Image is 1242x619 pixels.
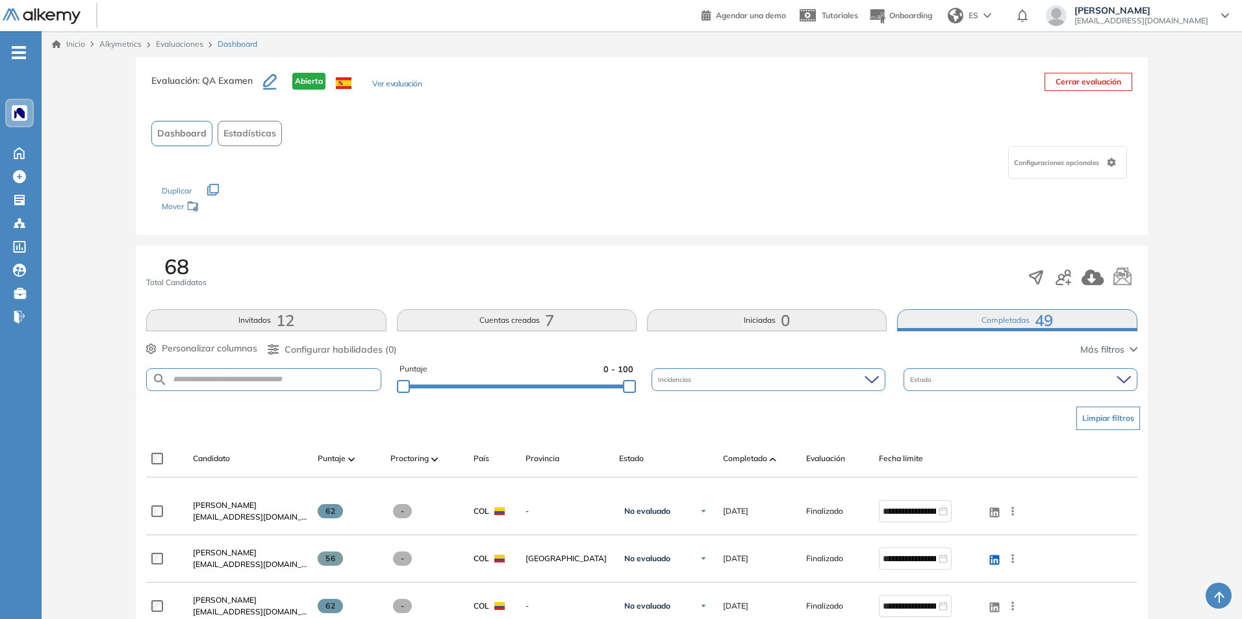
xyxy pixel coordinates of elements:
[658,375,694,385] span: Incidencias
[723,505,748,517] span: [DATE]
[1080,343,1137,357] button: Más filtros
[723,453,767,464] span: Completado
[474,600,489,612] span: COL
[218,121,282,146] button: Estadísticas
[624,506,670,516] span: No evaluado
[1076,407,1140,430] button: Limpiar filtros
[897,309,1137,331] button: Completadas49
[700,507,707,515] img: Ícono de flecha
[146,342,257,355] button: Personalizar columnas
[162,196,292,220] div: Mover
[700,555,707,562] img: Ícono de flecha
[348,457,355,461] img: [missing "en.ARROW_ALT" translation]
[806,505,843,517] span: Finalizado
[162,186,192,196] span: Duplicar
[1074,16,1208,26] span: [EMAIL_ADDRESS][DOMAIN_NAME]
[879,453,923,464] span: Fecha límite
[948,8,963,23] img: world
[723,553,748,564] span: [DATE]
[1177,557,1242,619] div: Widget de chat
[526,453,559,464] span: Provincia
[868,2,932,30] button: Onboarding
[806,453,845,464] span: Evaluación
[318,504,343,518] span: 62
[1014,158,1102,168] span: Configuraciones opcionales
[647,309,887,331] button: Iniciadas0
[806,600,843,612] span: Finalizado
[292,73,325,90] span: Abierta
[99,39,142,49] span: Alkymetrics
[318,551,343,566] span: 56
[393,551,412,566] span: -
[1008,146,1127,179] div: Configuraciones opcionales
[494,602,505,610] img: COL
[14,108,25,118] img: https://assets.alkemy.org/workspaces/1394/c9baeb50-dbbd-46c2-a7b2-c74a16be862c.png
[1074,5,1208,16] span: [PERSON_NAME]
[723,600,748,612] span: [DATE]
[1080,343,1124,357] span: Más filtros
[152,372,168,388] img: SEARCH_ALT
[526,600,609,612] span: -
[969,10,978,21] span: ES
[494,507,505,515] img: COL
[494,555,505,562] img: COL
[806,553,843,564] span: Finalizado
[393,599,412,613] span: -
[3,8,81,25] img: Logo
[474,553,489,564] span: COL
[52,38,85,50] a: Inicio
[1045,73,1132,91] button: Cerrar evaluación
[285,343,397,357] span: Configurar habilidades (0)
[193,606,307,618] span: [EMAIL_ADDRESS][DOMAIN_NAME]
[193,511,307,523] span: [EMAIL_ADDRESS][DOMAIN_NAME]
[526,553,609,564] span: [GEOGRAPHIC_DATA]
[146,309,386,331] button: Invitados12
[193,499,307,511] a: [PERSON_NAME]
[526,505,609,517] span: -
[700,602,707,610] img: Ícono de flecha
[390,453,429,464] span: Proctoring
[393,504,412,518] span: -
[162,342,257,355] span: Personalizar columnas
[151,73,263,100] h3: Evaluación
[218,38,257,50] span: Dashboard
[983,13,991,18] img: arrow
[603,363,633,375] span: 0 - 100
[624,553,670,564] span: No evaluado
[193,500,257,510] span: [PERSON_NAME]
[619,453,644,464] span: Estado
[716,10,786,20] span: Agendar una demo
[910,375,934,385] span: Estado
[474,453,489,464] span: País
[770,457,776,461] img: [missing "en.ARROW_ALT" translation]
[318,599,343,613] span: 62
[397,309,637,331] button: Cuentas creadas7
[431,457,438,461] img: [missing "en.ARROW_ALT" translation]
[1177,557,1242,619] iframe: Chat Widget
[474,505,489,517] span: COL
[193,595,257,605] span: [PERSON_NAME]
[146,277,207,288] span: Total Candidatos
[904,368,1137,391] div: Estado
[156,39,203,49] a: Evaluaciones
[193,559,307,570] span: [EMAIL_ADDRESS][DOMAIN_NAME]
[151,121,212,146] button: Dashboard
[336,77,351,89] img: ESP
[318,453,346,464] span: Puntaje
[223,127,276,140] span: Estadísticas
[157,127,207,140] span: Dashboard
[193,547,307,559] a: [PERSON_NAME]
[702,6,786,22] a: Agendar una demo
[889,10,932,20] span: Onboarding
[193,548,257,557] span: [PERSON_NAME]
[193,594,307,606] a: [PERSON_NAME]
[193,453,230,464] span: Candidato
[822,10,858,20] span: Tutoriales
[197,75,253,86] span: : QA Examen
[164,256,189,277] span: 68
[268,343,397,357] button: Configurar habilidades (0)
[12,51,26,54] i: -
[372,78,422,92] button: Ver evaluación
[652,368,885,391] div: Incidencias
[399,363,427,375] span: Puntaje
